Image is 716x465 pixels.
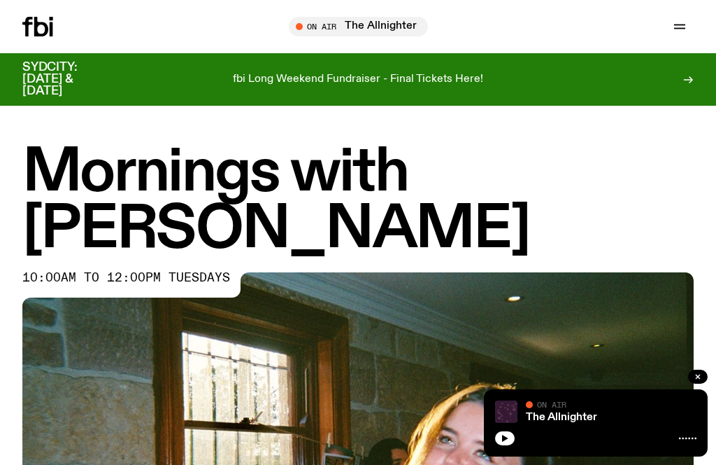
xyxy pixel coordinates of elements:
h3: SYDCITY: [DATE] & [DATE] [22,62,112,97]
h1: Mornings with [PERSON_NAME] [22,145,694,258]
span: 10:00am to 12:00pm tuesdays [22,272,230,284]
p: fbi Long Weekend Fundraiser - Final Tickets Here! [233,74,483,86]
button: On AirThe Allnighter [289,17,428,36]
span: On Air [537,400,566,409]
a: The Allnighter [526,412,597,423]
